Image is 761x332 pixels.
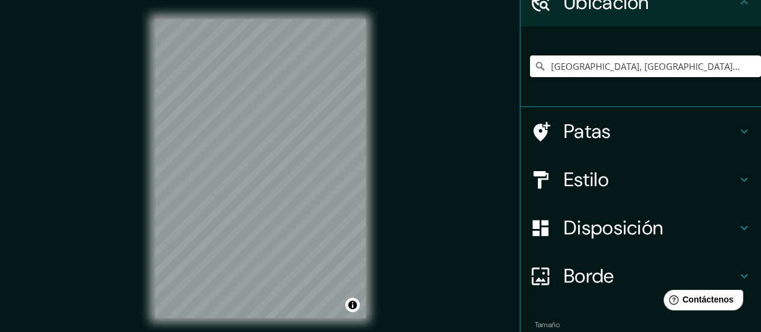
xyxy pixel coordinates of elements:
[564,263,614,289] font: Borde
[564,167,609,192] font: Estilo
[564,119,611,144] font: Patas
[564,215,663,240] font: Disposición
[520,155,761,204] div: Estilo
[654,285,748,319] iframe: Lanzador de widgets de ayuda
[520,107,761,155] div: Patas
[535,320,559,330] font: Tamaño
[520,252,761,300] div: Borde
[155,19,366,318] canvas: Mapa
[345,298,360,312] button: Activar o desactivar atribución
[520,204,761,252] div: Disposición
[530,55,761,77] input: Elige tu ciudad o zona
